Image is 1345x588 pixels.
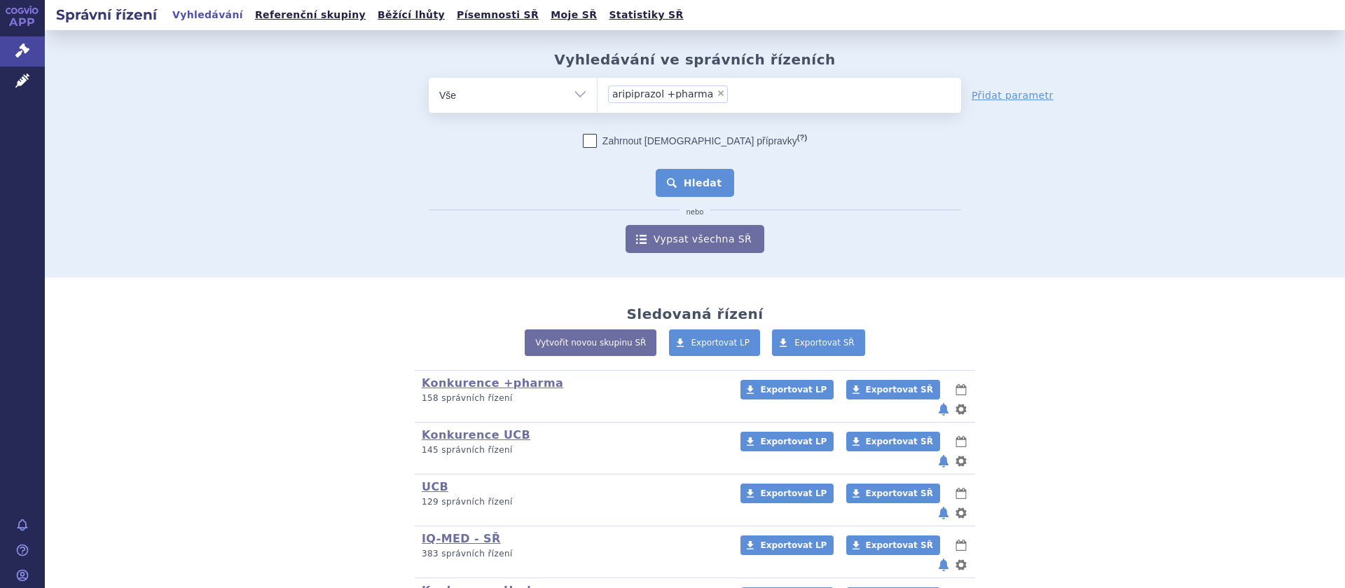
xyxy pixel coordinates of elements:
[954,505,968,521] button: nastavení
[760,488,827,498] span: Exportovat LP
[546,6,601,25] a: Moje SŘ
[740,432,834,451] a: Exportovat LP
[422,444,722,456] p: 145 správních řízení
[866,385,933,395] span: Exportovat SŘ
[954,453,968,470] button: nastavení
[626,225,764,253] a: Vypsat všechna SŘ
[732,85,879,102] input: aripiprazol +pharma
[846,380,940,399] a: Exportovat SŘ
[866,488,933,498] span: Exportovat SŘ
[797,133,807,142] abbr: (?)
[422,532,501,545] a: IQ-MED - SŘ
[583,134,807,148] label: Zahrnout [DEMOGRAPHIC_DATA] přípravky
[680,208,711,217] i: nebo
[422,496,722,508] p: 129 správních řízení
[760,385,827,395] span: Exportovat LP
[937,401,951,418] button: notifikace
[740,484,834,503] a: Exportovat LP
[373,6,449,25] a: Běžící lhůty
[168,6,247,25] a: Vyhledávání
[954,401,968,418] button: nastavení
[669,329,761,356] a: Exportovat LP
[954,537,968,554] button: lhůty
[656,169,735,197] button: Hledat
[760,540,827,550] span: Exportovat LP
[954,381,968,398] button: lhůty
[740,380,834,399] a: Exportovat LP
[954,433,968,450] button: lhůty
[453,6,543,25] a: Písemnosti SŘ
[846,484,940,503] a: Exportovat SŘ
[422,428,530,442] a: Konkurence UCB
[937,505,951,521] button: notifikace
[846,535,940,555] a: Exportovat SŘ
[422,376,563,390] a: Konkurence +pharma
[972,88,1054,102] a: Přidat parametr
[422,392,722,404] p: 158 správních řízení
[422,548,722,560] p: 383 správních řízení
[626,306,763,322] h2: Sledovaná řízení
[422,480,448,493] a: UCB
[954,556,968,573] button: nastavení
[866,540,933,550] span: Exportovat SŘ
[740,535,834,555] a: Exportovat LP
[525,329,656,356] a: Vytvořit novou skupinu SŘ
[760,437,827,446] span: Exportovat LP
[45,5,168,25] h2: Správní řízení
[691,338,750,348] span: Exportovat LP
[954,485,968,502] button: lhůty
[846,432,940,451] a: Exportovat SŘ
[937,556,951,573] button: notifikace
[937,453,951,470] button: notifikace
[717,89,725,97] span: ×
[554,51,836,68] h2: Vyhledávání ve správních řízeních
[605,6,687,25] a: Statistiky SŘ
[866,437,933,446] span: Exportovat SŘ
[794,338,855,348] span: Exportovat SŘ
[772,329,865,356] a: Exportovat SŘ
[251,6,370,25] a: Referenční skupiny
[612,89,713,99] span: aripiprazol +pharma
